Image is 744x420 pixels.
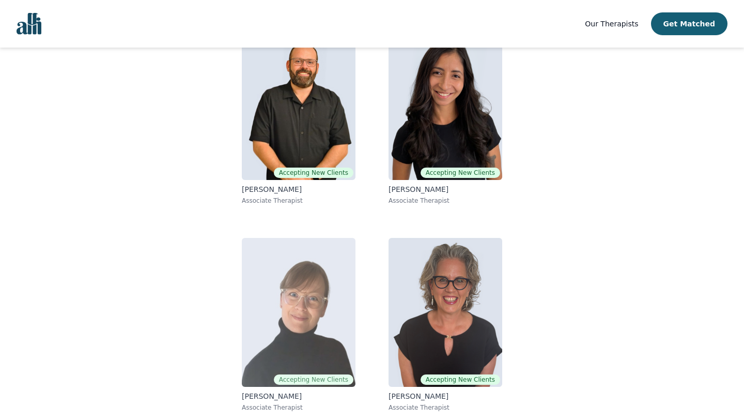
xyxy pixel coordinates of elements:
p: [PERSON_NAME] [389,184,502,194]
span: Accepting New Clients [274,374,353,385]
p: Associate Therapist [389,197,502,205]
p: Associate Therapist [242,197,355,205]
p: [PERSON_NAME] [242,184,355,194]
p: [PERSON_NAME] [389,391,502,401]
img: Josh Cadieux [242,31,355,180]
p: Associate Therapist [242,403,355,412]
a: Our Therapists [585,18,638,30]
img: Susan Albaum [389,238,502,387]
a: Angela EarlAccepting New Clients[PERSON_NAME]Associate Therapist [234,230,364,420]
img: Natalia Sarmiento [389,31,502,180]
span: Our Therapists [585,20,638,28]
button: Get Matched [651,12,727,35]
a: Natalia SarmientoAccepting New Clients[PERSON_NAME]Associate Therapist [380,23,510,213]
img: Angela Earl [242,238,355,387]
a: Josh CadieuxAccepting New Clients[PERSON_NAME]Associate Therapist [234,23,364,213]
span: Accepting New Clients [421,168,500,178]
a: Susan AlbaumAccepting New Clients[PERSON_NAME]Associate Therapist [380,230,510,420]
span: Accepting New Clients [274,168,353,178]
span: Accepting New Clients [421,374,500,385]
p: [PERSON_NAME] [242,391,355,401]
img: alli logo [17,13,41,35]
p: Associate Therapist [389,403,502,412]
